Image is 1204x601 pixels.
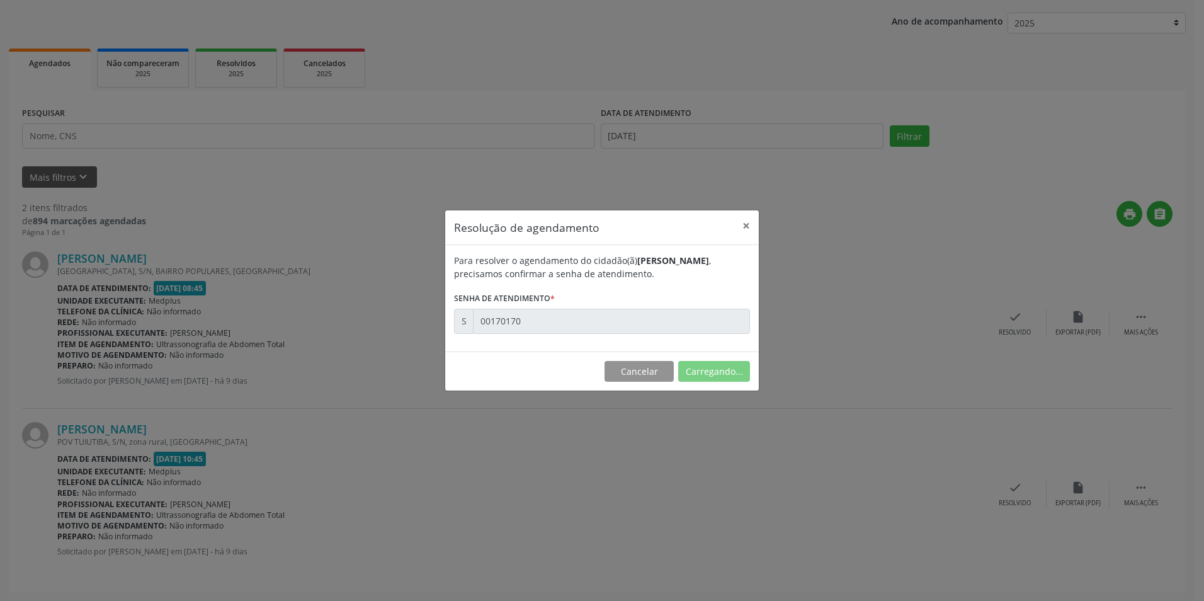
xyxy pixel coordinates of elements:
[637,255,709,266] b: [PERSON_NAME]
[734,210,759,241] button: Close
[605,361,674,382] button: Cancelar
[678,361,750,382] button: Carregando...
[454,254,750,280] div: Para resolver o agendamento do cidadão(ã) , precisamos confirmar a senha de atendimento.
[454,289,555,309] label: Senha de atendimento
[454,309,474,334] div: S
[454,219,599,236] h5: Resolução de agendamento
